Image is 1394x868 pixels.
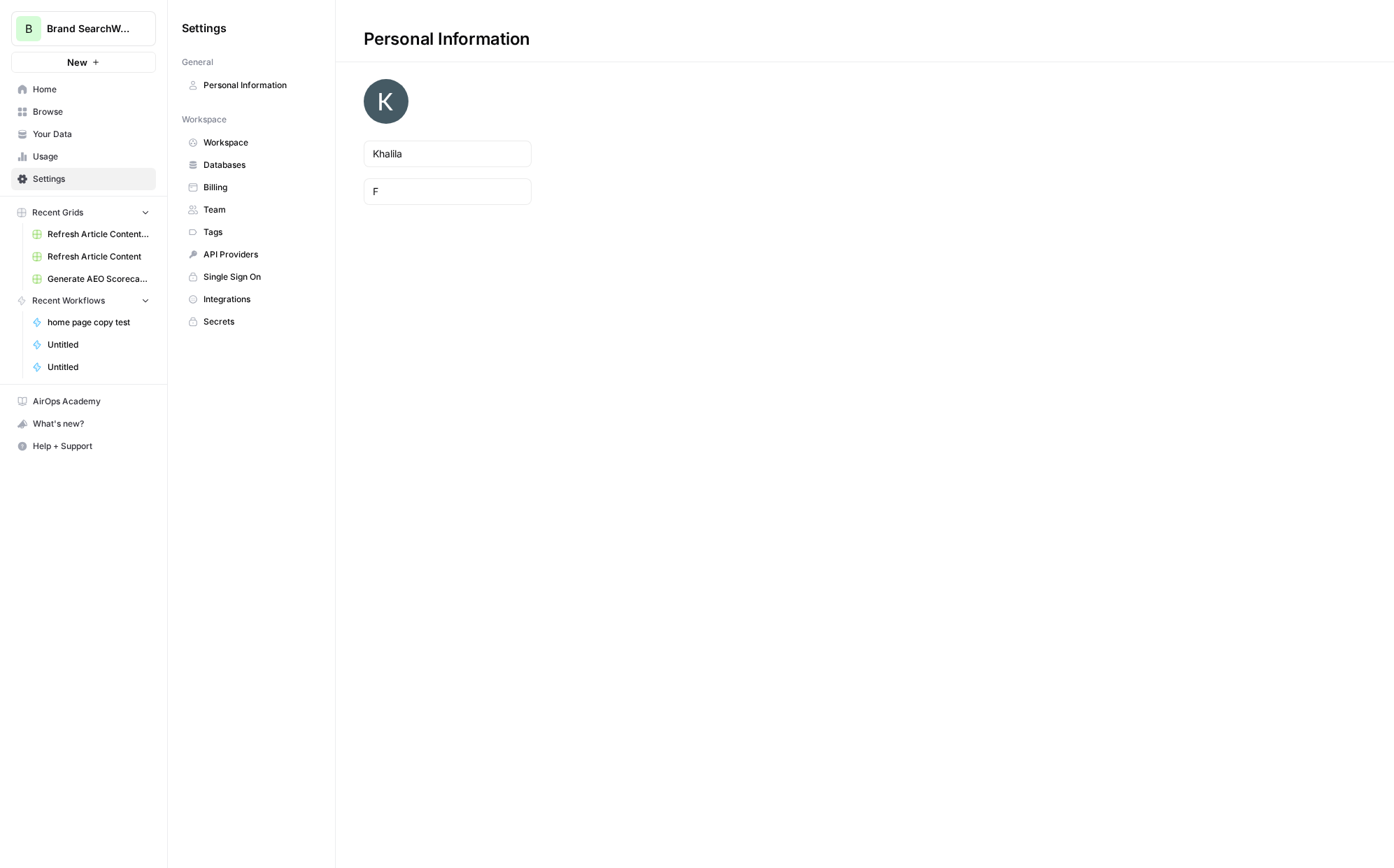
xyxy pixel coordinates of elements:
[182,131,321,154] a: Workspace
[48,228,150,241] span: Refresh Article Content - COB
[33,440,150,453] span: Help + Support
[11,168,156,190] a: Settings
[26,334,156,356] a: Untitled
[48,339,150,351] span: Untitled
[48,361,150,373] span: Untitled
[67,55,87,69] span: New
[32,294,105,307] span: Recent Workflows
[11,413,156,435] button: What's new?
[204,79,315,92] span: Personal Information
[11,290,156,311] button: Recent Workflows
[11,11,156,46] button: Workspace: Brand SearchWorks
[48,316,150,329] span: home page copy test
[26,246,156,268] a: Refresh Article Content
[182,113,227,126] span: Workspace
[48,273,150,285] span: Generate AEO Scorecard - COB
[25,20,32,37] span: B
[182,266,321,288] a: Single Sign On
[47,22,131,36] span: Brand SearchWorks
[33,106,150,118] span: Browse
[11,52,156,73] button: New
[182,199,321,221] a: Team
[336,28,558,50] div: Personal Information
[182,243,321,266] a: API Providers
[11,145,156,168] a: Usage
[11,390,156,413] a: AirOps Academy
[33,173,150,185] span: Settings
[204,226,315,239] span: Tags
[204,136,315,149] span: Workspace
[204,159,315,171] span: Databases
[182,20,227,36] span: Settings
[182,74,321,97] a: Personal Information
[33,128,150,141] span: Your Data
[48,250,150,263] span: Refresh Article Content
[32,206,83,219] span: Recent Grids
[26,223,156,246] a: Refresh Article Content - COB
[204,271,315,283] span: Single Sign On
[11,78,156,101] a: Home
[11,101,156,123] a: Browse
[182,154,321,176] a: Databases
[182,176,321,199] a: Billing
[204,181,315,194] span: Billing
[26,311,156,334] a: home page copy test
[12,413,155,434] div: What's new?
[11,435,156,457] button: Help + Support
[182,56,213,69] span: General
[33,150,150,163] span: Usage
[26,356,156,378] a: Untitled
[204,204,315,216] span: Team
[182,288,321,311] a: Integrations
[11,202,156,223] button: Recent Grids
[364,79,408,124] img: avatar
[11,123,156,145] a: Your Data
[182,221,321,243] a: Tags
[33,83,150,96] span: Home
[33,395,150,408] span: AirOps Academy
[204,248,315,261] span: API Providers
[26,268,156,290] a: Generate AEO Scorecard - COB
[204,293,315,306] span: Integrations
[182,311,321,333] a: Secrets
[204,315,315,328] span: Secrets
